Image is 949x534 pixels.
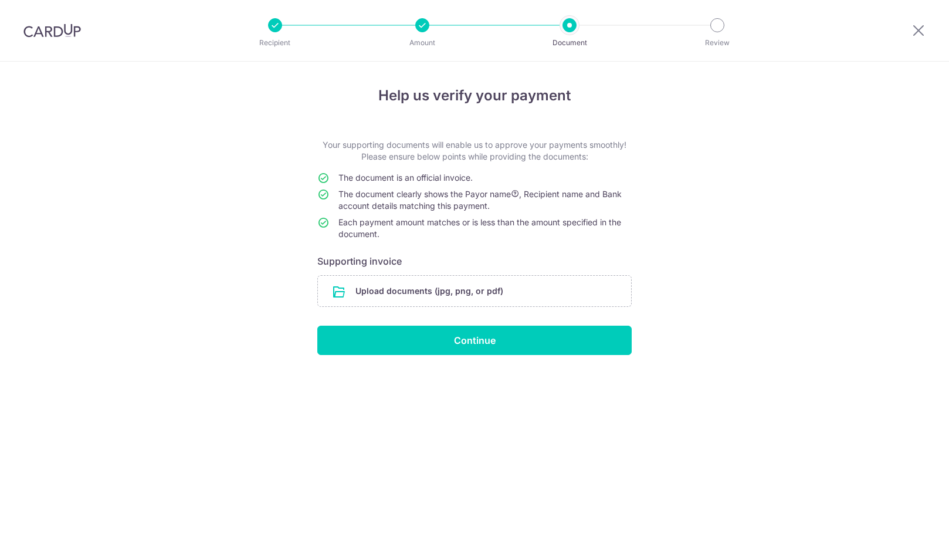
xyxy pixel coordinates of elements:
[317,326,632,355] input: Continue
[379,37,466,49] p: Amount
[232,37,318,49] p: Recipient
[23,23,81,38] img: CardUp
[317,85,632,106] h4: Help us verify your payment
[317,254,632,268] h6: Supporting invoice
[317,139,632,163] p: Your supporting documents will enable us to approve your payments smoothly! Please ensure below p...
[317,275,632,307] div: Upload documents (jpg, png, or pdf)
[338,173,473,182] span: The document is an official invoice.
[874,499,937,528] iframe: Opens a widget where you can find more information
[526,37,613,49] p: Document
[338,189,622,211] span: The document clearly shows the Payor name , Recipient name and Bank account details matching this...
[338,217,621,239] span: Each payment amount matches or is less than the amount specified in the document.
[674,37,761,49] p: Review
